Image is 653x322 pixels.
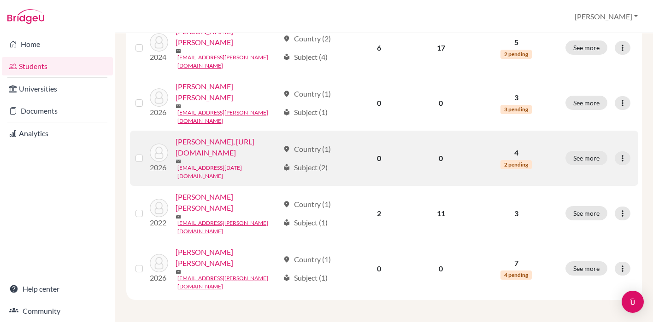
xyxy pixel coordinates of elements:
[283,107,328,118] div: Subject (1)
[176,214,181,219] span: mail
[565,151,607,165] button: See more
[571,8,642,25] button: [PERSON_NAME]
[176,159,181,164] span: mail
[409,75,473,131] td: 0
[176,136,279,158] a: [PERSON_NAME], [URL][DOMAIN_NAME]
[177,53,279,70] a: [EMAIL_ADDRESS][PERSON_NAME][DOMAIN_NAME]
[500,50,532,59] span: 2 pending
[176,269,181,275] span: mail
[150,88,168,107] img: Simán García-Prieto, Valeria Isabel
[500,160,532,169] span: 2 pending
[478,92,554,103] p: 3
[150,217,168,228] p: 2022
[283,164,290,171] span: local_library
[2,302,113,320] a: Community
[283,254,331,265] div: Country (1)
[500,270,532,280] span: 4 pending
[349,186,409,241] td: 2
[177,219,279,236] a: [EMAIL_ADDRESS][PERSON_NAME][DOMAIN_NAME]
[7,9,44,24] img: Bridge-U
[565,206,607,220] button: See more
[150,162,168,173] p: 2026
[349,241,409,296] td: 0
[409,131,473,186] td: 0
[150,272,168,283] p: 2026
[150,199,168,217] img: Simán González, Rolando Jorge
[176,26,279,48] a: [PERSON_NAME] [PERSON_NAME]
[349,20,409,75] td: 6
[283,162,328,173] div: Subject (2)
[478,37,554,48] p: 5
[565,96,607,110] button: See more
[478,258,554,269] p: 7
[150,33,168,52] img: Simán García Prieto, Alejandro
[283,201,290,208] span: location_on
[176,103,181,109] span: mail
[150,107,168,118] p: 2026
[283,144,331,155] div: Country (1)
[409,186,473,241] td: 11
[2,280,113,298] a: Help center
[150,52,168,63] p: 2024
[2,80,113,98] a: Universities
[565,40,607,55] button: See more
[150,144,168,162] img: Simán González, https://easalvador.powerschool.com/admin/students/home.html?frn=001761
[176,247,279,269] a: [PERSON_NAME] [PERSON_NAME]
[283,145,290,153] span: location_on
[283,33,331,44] div: Country (2)
[176,81,279,103] a: [PERSON_NAME] [PERSON_NAME]
[478,147,554,158] p: 4
[177,109,279,125] a: [EMAIL_ADDRESS][PERSON_NAME][DOMAIN_NAME]
[2,102,113,120] a: Documents
[409,241,473,296] td: 0
[177,164,279,180] a: [EMAIL_ADDRESS][DATE][DOMAIN_NAME]
[2,124,113,143] a: Analytics
[478,208,554,219] p: 3
[283,35,290,42] span: location_on
[622,291,644,313] div: Open Intercom Messenger
[283,90,290,98] span: location_on
[283,274,290,282] span: local_library
[283,199,331,210] div: Country (1)
[177,274,279,291] a: [EMAIL_ADDRESS][PERSON_NAME][DOMAIN_NAME]
[2,35,113,53] a: Home
[349,131,409,186] td: 0
[565,261,607,276] button: See more
[283,109,290,116] span: local_library
[283,52,328,63] div: Subject (4)
[283,272,328,283] div: Subject (1)
[283,217,328,228] div: Subject (1)
[283,88,331,99] div: Country (1)
[349,75,409,131] td: 0
[409,20,473,75] td: 17
[2,57,113,75] a: Students
[283,53,290,61] span: local_library
[176,191,279,213] a: [PERSON_NAME] [PERSON_NAME]
[500,105,532,114] span: 3 pending
[176,48,181,54] span: mail
[150,254,168,272] img: Simán Safie, Nicole Marie
[283,256,290,263] span: location_on
[283,219,290,226] span: local_library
